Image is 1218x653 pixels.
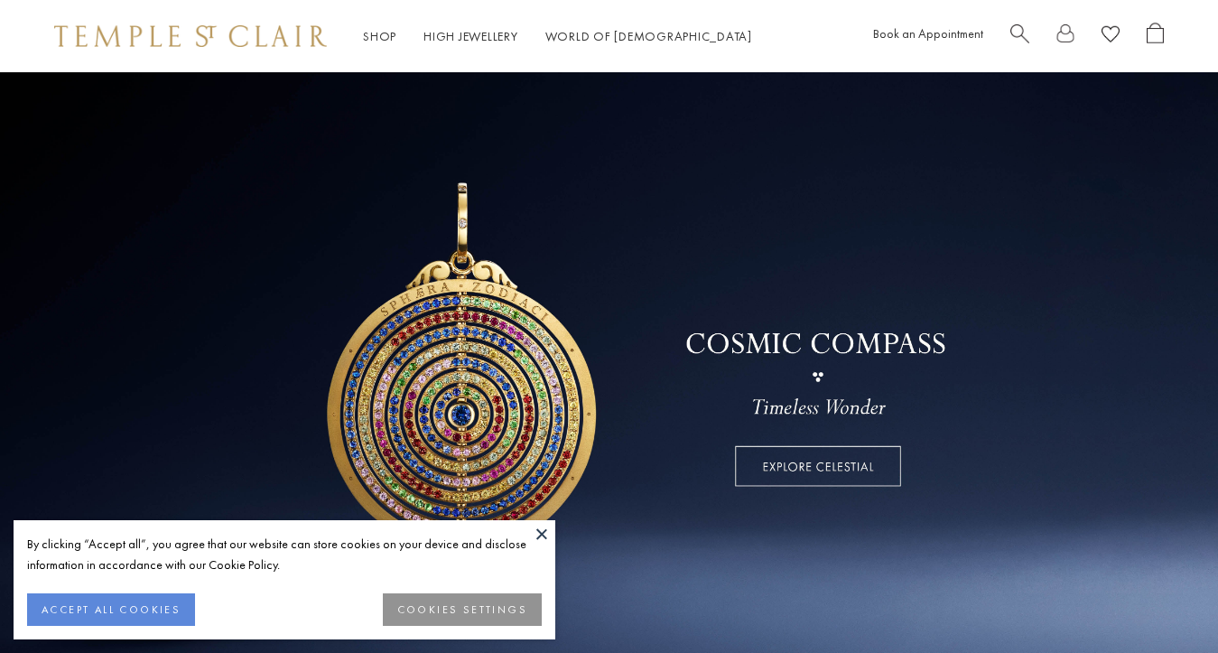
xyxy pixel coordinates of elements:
[545,28,752,44] a: World of [DEMOGRAPHIC_DATA]World of [DEMOGRAPHIC_DATA]
[363,25,752,48] nav: Main navigation
[1147,23,1164,51] a: Open Shopping Bag
[27,593,195,626] button: ACCEPT ALL COOKIES
[873,25,983,42] a: Book an Appointment
[1010,23,1029,51] a: Search
[27,534,542,575] div: By clicking “Accept all”, you agree that our website can store cookies on your device and disclos...
[1128,568,1200,635] iframe: Gorgias live chat messenger
[363,28,396,44] a: ShopShop
[383,593,542,626] button: COOKIES SETTINGS
[1102,23,1120,51] a: View Wishlist
[54,25,327,47] img: Temple St. Clair
[423,28,518,44] a: High JewelleryHigh Jewellery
